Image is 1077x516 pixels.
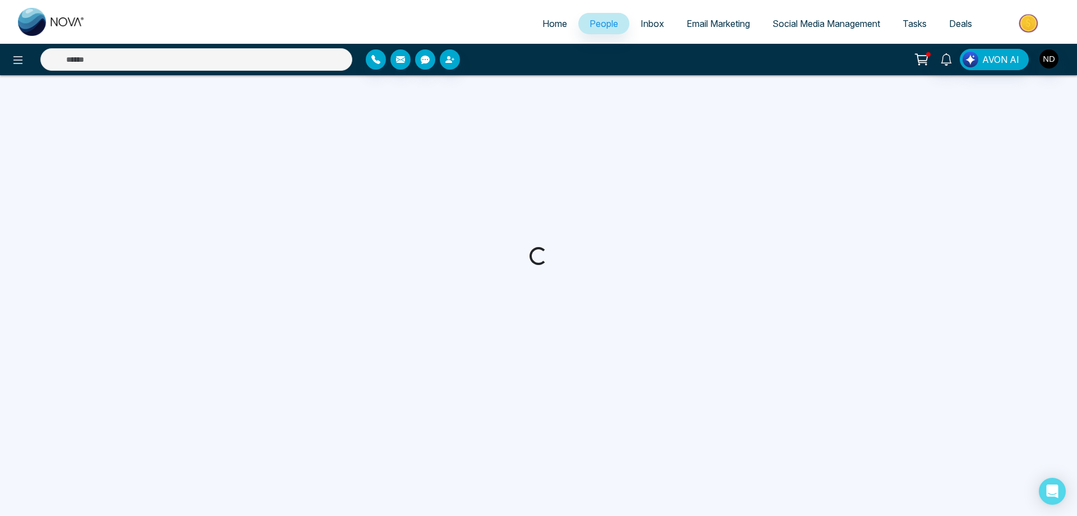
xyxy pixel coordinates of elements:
[578,13,629,34] a: People
[963,52,978,67] img: Lead Flow
[629,13,675,34] a: Inbox
[949,18,972,29] span: Deals
[772,18,880,29] span: Social Media Management
[675,13,761,34] a: Email Marketing
[938,13,983,34] a: Deals
[761,13,891,34] a: Social Media Management
[903,18,927,29] span: Tasks
[542,18,567,29] span: Home
[18,8,85,36] img: Nova CRM Logo
[590,18,618,29] span: People
[891,13,938,34] a: Tasks
[989,11,1070,36] img: Market-place.gif
[982,53,1019,66] span: AVON AI
[1039,478,1066,505] div: Open Intercom Messenger
[960,49,1029,70] button: AVON AI
[531,13,578,34] a: Home
[641,18,664,29] span: Inbox
[1039,49,1058,69] img: User Avatar
[687,18,750,29] span: Email Marketing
